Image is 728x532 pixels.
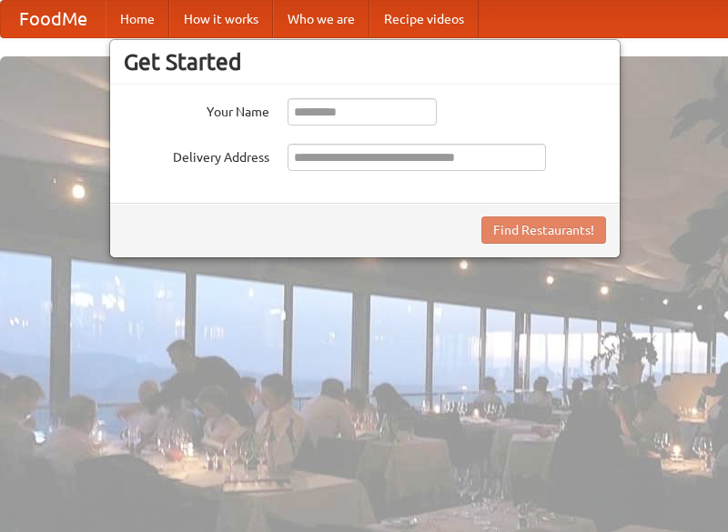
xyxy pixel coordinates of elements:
button: Find Restaurants! [481,216,606,244]
a: Home [106,1,169,37]
label: Your Name [124,98,269,121]
a: FoodMe [1,1,106,37]
a: Recipe videos [369,1,479,37]
a: Who we are [273,1,369,37]
label: Delivery Address [124,144,269,166]
h3: Get Started [124,48,606,75]
a: How it works [169,1,273,37]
